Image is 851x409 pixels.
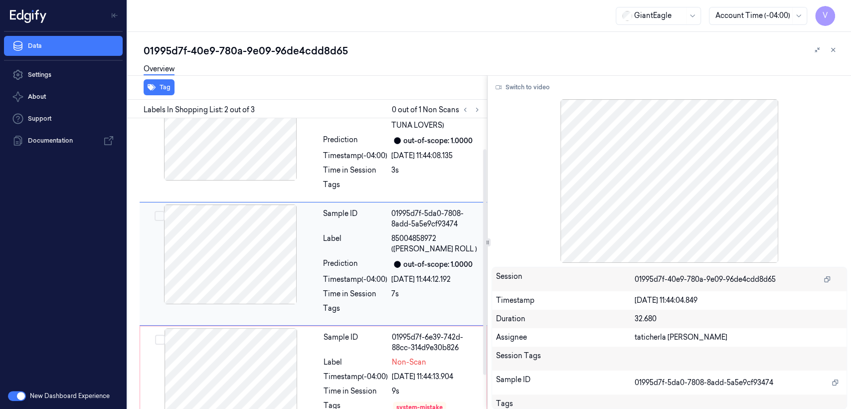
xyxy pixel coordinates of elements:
div: Sample ID [323,208,387,229]
button: Select row [155,211,165,221]
div: 3s [391,165,481,176]
div: Session [496,271,635,287]
div: [DATE] 11:44:13.904 [392,372,481,382]
div: Time in Session [324,386,388,397]
span: 01995d7f-5da0-7808-8add-5a5e9cf93474 [635,378,773,388]
div: [DATE] 11:44:08.135 [391,151,481,161]
div: Label [323,233,387,254]
button: Switch to video [492,79,554,95]
a: Settings [4,65,123,85]
a: Support [4,109,123,129]
span: 01995d7f-40e9-780a-9e09-96de4cdd8d65 [635,274,776,285]
div: Timestamp (-04:00) [324,372,388,382]
div: 01995d7f-40e9-780a-9e09-96de4cdd8d65 [144,44,843,58]
div: out-of-scope: 1.0000 [403,136,473,146]
a: Overview [144,64,174,75]
a: Data [4,36,123,56]
button: About [4,87,123,107]
div: 01995d7f-6e39-742d-88cc-314d9e30b826 [392,332,481,353]
button: Select row [155,335,165,345]
div: Timestamp (-04:00) [323,151,387,161]
div: Assignee [496,332,635,343]
div: [DATE] 11:44:04.849 [635,295,843,306]
div: 01995d7f-5da0-7808-8add-5a5e9cf93474 [391,208,481,229]
div: Timestamp (-04:00) [323,274,387,285]
div: Tags [323,180,387,196]
div: Time in Session [323,165,387,176]
div: taticherla [PERSON_NAME] [635,332,843,343]
div: Session Tags [496,351,635,367]
div: 32.680 [635,314,843,324]
div: Prediction [323,135,387,147]
button: Toggle Navigation [107,7,123,23]
div: Prediction [323,258,387,270]
span: Labels In Shopping List: 2 out of 3 [144,105,255,115]
span: Non-Scan [392,357,426,368]
div: Sample ID [324,332,388,353]
div: 9s [392,386,481,397]
button: Tag [144,79,174,95]
div: [DATE] 11:44:12.192 [391,274,481,285]
div: Label [323,110,387,131]
div: Duration [496,314,635,324]
div: Sample ID [496,375,635,391]
span: 0 out of 1 Non Scans [392,104,483,116]
a: Documentation [4,131,123,151]
div: Tags [323,303,387,319]
div: Time in Session [323,289,387,299]
span: 85400400723 (SUSHIC TUNA LOVERS) [391,110,481,131]
div: out-of-scope: 1.0000 [403,259,473,270]
button: V [815,6,835,26]
span: 85004858972 ([PERSON_NAME] ROLL ) [391,233,481,254]
div: Label [324,357,388,368]
div: 7s [391,289,481,299]
div: Timestamp [496,295,635,306]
